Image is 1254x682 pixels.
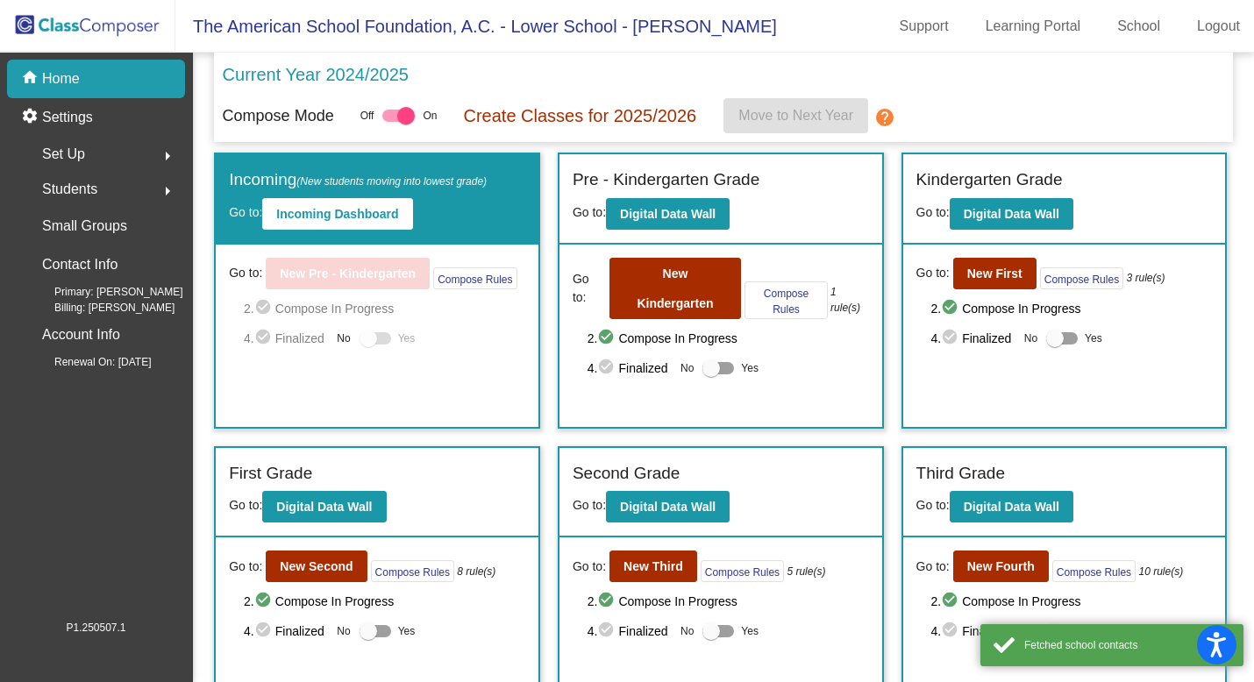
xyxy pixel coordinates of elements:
span: Yes [741,621,759,642]
span: 2. Compose In Progress [588,591,869,612]
mat-icon: check_circle [597,621,618,642]
b: New Pre - Kindergarten [280,266,416,281]
span: (New students moving into lowest grade) [296,175,487,188]
button: Digital Data Wall [262,491,386,522]
span: Go to: [229,205,262,219]
button: Compose Rules [371,560,454,582]
i: 5 rule(s) [787,564,825,579]
mat-icon: check_circle [597,358,618,379]
span: 2. Compose In Progress [244,298,525,319]
mat-icon: arrow_right [157,146,178,167]
span: Go to: [229,558,262,576]
mat-icon: check_circle [941,328,962,349]
label: Second Grade [573,461,680,487]
mat-icon: check_circle [254,591,275,612]
mat-icon: check_circle [941,298,962,319]
b: Digital Data Wall [964,500,1059,514]
span: Go to: [916,264,950,282]
span: No [1024,330,1037,346]
button: Digital Data Wall [950,491,1073,522]
b: New First [967,266,1022,281]
p: Account Info [42,323,120,347]
span: No [337,330,350,346]
i: 8 rule(s) [457,564,495,579]
button: Incoming Dashboard [262,198,412,230]
span: The American School Foundation, A.C. - Lower School - [PERSON_NAME] [175,12,777,40]
span: Yes [398,621,416,642]
span: Go to: [573,558,606,576]
p: Compose Mode [223,104,334,128]
a: Support [886,12,963,40]
b: Digital Data Wall [620,207,716,221]
label: Pre - Kindergarten Grade [573,167,759,193]
span: 2. Compose In Progress [930,298,1212,319]
b: New Second [280,559,353,573]
button: New Kindergarten [609,258,742,319]
span: No [680,360,694,376]
span: Go to: [916,558,950,576]
button: New First [953,258,1037,289]
button: New Fourth [953,551,1049,582]
p: Home [42,68,80,89]
div: Fetched school contacts [1024,637,1230,653]
label: First Grade [229,461,312,487]
span: Yes [741,358,759,379]
span: Go to: [573,205,606,219]
i: 10 rule(s) [1138,564,1183,579]
mat-icon: help [875,107,896,128]
label: Third Grade [916,461,1005,487]
p: Create Classes for 2025/2026 [464,103,697,129]
mat-icon: check_circle [941,621,962,642]
span: No [337,623,350,639]
span: 4. Finalized [930,328,1015,349]
b: Incoming Dashboard [276,207,398,221]
b: New Fourth [967,559,1035,573]
mat-icon: arrow_right [157,181,178,202]
mat-icon: check_circle [254,328,275,349]
mat-icon: check_circle [941,591,962,612]
span: Students [42,177,97,202]
span: Yes [398,328,416,349]
button: Compose Rules [1040,267,1123,289]
p: Settings [42,107,93,128]
span: Renewal On: [DATE] [26,354,151,370]
button: Compose Rules [1052,560,1136,582]
a: Logout [1183,12,1254,40]
mat-icon: check_circle [254,621,275,642]
mat-icon: settings [21,107,42,128]
span: 4. Finalized [930,621,1015,642]
mat-icon: check_circle [597,591,618,612]
button: Compose Rules [745,281,827,319]
button: Digital Data Wall [950,198,1073,230]
button: Digital Data Wall [606,198,730,230]
i: 3 rule(s) [1126,270,1165,286]
span: Go to: [229,498,262,512]
span: Off [360,108,374,124]
mat-icon: check_circle [597,328,618,349]
span: On [424,108,438,124]
label: Kindergarten Grade [916,167,1063,193]
button: New Second [266,551,367,582]
span: Yes [1085,328,1102,349]
span: Go to: [573,270,606,307]
span: Move to Next Year [738,108,853,123]
mat-icon: home [21,68,42,89]
span: 4. Finalized [244,328,328,349]
button: New Third [609,551,697,582]
span: 2. Compose In Progress [930,591,1212,612]
mat-icon: check_circle [254,298,275,319]
span: Billing: [PERSON_NAME] [26,300,175,316]
a: School [1103,12,1174,40]
span: Go to: [573,498,606,512]
p: Contact Info [42,252,118,277]
span: 2. Compose In Progress [588,328,869,349]
span: No [680,623,694,639]
span: 4. Finalized [244,621,328,642]
button: Digital Data Wall [606,491,730,522]
span: Set Up [42,142,85,167]
span: Go to: [916,205,950,219]
label: Incoming [229,167,487,193]
button: Compose Rules [701,560,784,582]
b: Digital Data Wall [964,207,1059,221]
p: Current Year 2024/2025 [223,61,409,88]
